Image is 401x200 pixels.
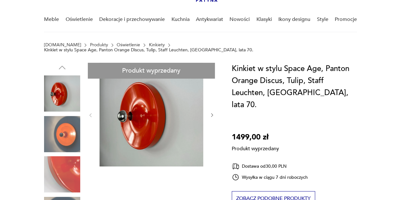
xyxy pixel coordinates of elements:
[230,7,250,32] a: Nowości
[99,7,165,32] a: Dekoracje i przechowywanie
[232,162,308,170] div: Dostawa od 30,00 PLN
[44,7,59,32] a: Meble
[66,7,93,32] a: Oświetlenie
[232,173,308,181] div: Wysyłka w ciągu 7 dni roboczych
[232,63,357,111] h1: Kinkiet w stylu Space Age, Panton Orange Discus, Tulip, Staff Leuchten, [GEOGRAPHIC_DATA], lata 70.
[317,7,328,32] a: Style
[90,42,108,48] a: Produkty
[149,42,165,48] a: Kinkiety
[335,7,357,32] a: Promocje
[278,7,310,32] a: Ikony designu
[171,7,189,32] a: Kuchnia
[196,7,223,32] a: Antykwariat
[232,143,279,152] p: Produkt wyprzedany
[44,48,253,53] p: Kinkiet w stylu Space Age, Panton Orange Discus, Tulip, Staff Leuchten, [GEOGRAPHIC_DATA], lata 70.
[117,42,140,48] a: Oświetlenie
[44,42,81,48] a: [DOMAIN_NAME]
[232,162,239,170] img: Ikona dostawy
[232,131,279,143] p: 1499,00 zł
[256,7,272,32] a: Klasyki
